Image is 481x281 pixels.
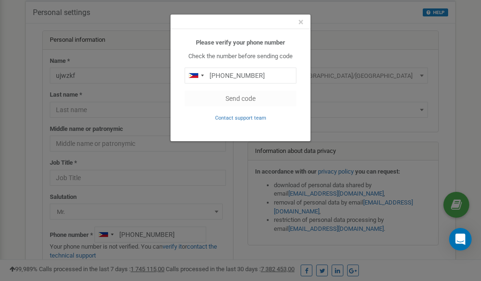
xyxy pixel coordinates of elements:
[449,228,472,251] div: Open Intercom Messenger
[298,17,303,27] button: Close
[196,39,285,46] b: Please verify your phone number
[185,52,296,61] p: Check the number before sending code
[185,68,296,84] input: 0905 123 4567
[298,16,303,28] span: ×
[185,91,296,106] button: Send code
[185,68,207,83] div: Telephone country code
[215,114,266,121] a: Contact support team
[215,115,266,121] small: Contact support team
